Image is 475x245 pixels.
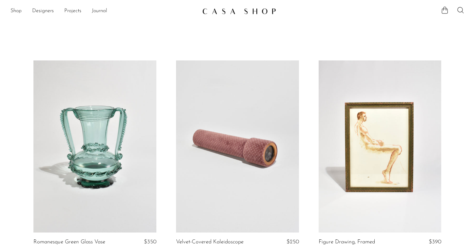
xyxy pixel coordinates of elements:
a: Journal [92,7,107,15]
a: Shop [10,7,22,15]
a: Figure Drawing, Framed [319,239,375,245]
span: $350 [144,239,156,245]
span: $390 [429,239,441,245]
a: Romanesque Green Glass Vase [33,239,105,245]
a: Designers [32,7,54,15]
nav: Desktop navigation [10,6,197,17]
a: Projects [64,7,81,15]
ul: NEW HEADER MENU [10,6,197,17]
a: Velvet-Covered Kaleidoscope [176,239,244,245]
span: $250 [287,239,299,245]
